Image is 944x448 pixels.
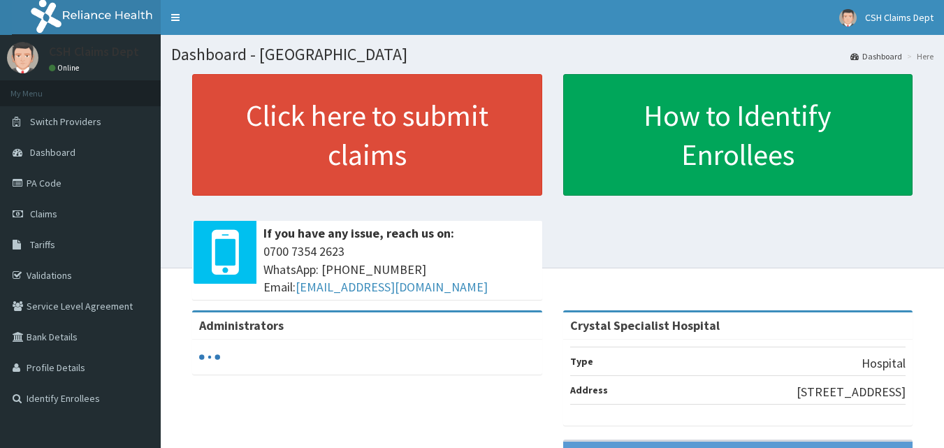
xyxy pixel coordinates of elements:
[199,317,284,333] b: Administrators
[570,384,608,396] b: Address
[903,50,934,62] li: Here
[862,354,906,373] p: Hospital
[49,45,139,58] p: CSH Claims Dept
[30,208,57,220] span: Claims
[839,9,857,27] img: User Image
[296,279,488,295] a: [EMAIL_ADDRESS][DOMAIN_NAME]
[263,243,535,296] span: 0700 7354 2623 WhatsApp: [PHONE_NUMBER] Email:
[570,355,593,368] b: Type
[850,50,902,62] a: Dashboard
[263,225,454,241] b: If you have any issue, reach us on:
[30,238,55,251] span: Tariffs
[171,45,934,64] h1: Dashboard - [GEOGRAPHIC_DATA]
[865,11,934,24] span: CSH Claims Dept
[797,383,906,401] p: [STREET_ADDRESS]
[570,317,720,333] strong: Crystal Specialist Hospital
[563,74,913,196] a: How to Identify Enrollees
[192,74,542,196] a: Click here to submit claims
[30,146,75,159] span: Dashboard
[7,42,38,73] img: User Image
[49,63,82,73] a: Online
[30,115,101,128] span: Switch Providers
[199,347,220,368] svg: audio-loading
